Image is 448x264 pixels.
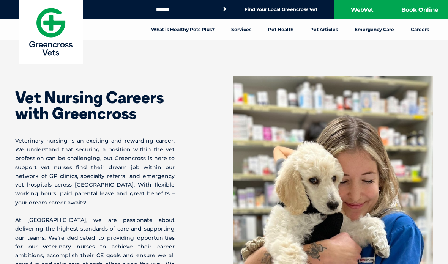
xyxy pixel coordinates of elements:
[223,19,260,40] a: Services
[15,137,175,207] p: Veterinary nursing is an exciting and rewarding career. We understand that securing a position wi...
[402,19,437,40] a: Careers
[143,19,223,40] a: What is Healthy Pets Plus?
[15,90,175,121] h2: Vet Nursing Careers with Greencross
[260,19,302,40] a: Pet Health
[221,5,229,13] button: Search
[245,6,317,13] a: Find Your Local Greencross Vet
[302,19,346,40] a: Pet Articles
[346,19,402,40] a: Emergency Care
